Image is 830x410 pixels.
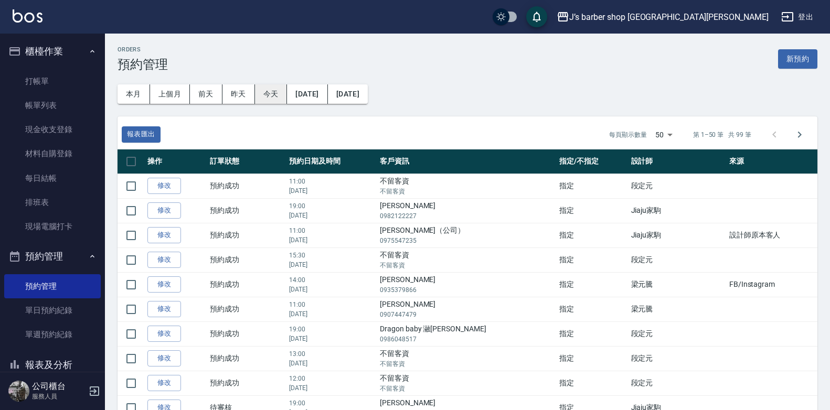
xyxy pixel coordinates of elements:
[557,149,628,174] th: 指定/不指定
[380,285,554,295] p: 0935379866
[557,321,628,346] td: 指定
[289,235,375,245] p: [DATE]
[207,223,286,247] td: 預約成功
[147,375,181,391] a: 修改
[377,371,557,395] td: 不留客資
[693,130,751,139] p: 第 1–50 筆 共 99 筆
[190,84,222,104] button: 前天
[377,321,557,346] td: Dragon baby 瀜[PERSON_NAME]
[629,321,727,346] td: 段定元
[651,121,676,149] div: 50
[778,53,817,63] a: 新預約
[207,321,286,346] td: 預約成功
[629,174,727,198] td: 段定元
[629,272,727,297] td: 梁元騰
[289,325,375,334] p: 19:00
[380,187,554,196] p: 不留客資
[380,211,554,221] p: 0982122227
[289,334,375,343] p: [DATE]
[147,326,181,342] a: 修改
[557,272,628,297] td: 指定
[727,149,817,174] th: 來源
[377,198,557,223] td: [PERSON_NAME]
[557,174,628,198] td: 指定
[4,69,101,93] a: 打帳單
[377,297,557,321] td: [PERSON_NAME]
[526,6,547,27] button: save
[629,223,727,247] td: Jiaju家駒
[147,227,181,243] a: 修改
[557,247,628,272] td: 指定
[380,236,554,245] p: 0975547235
[377,174,557,198] td: 不留客資
[557,371,628,395] td: 指定
[727,223,817,247] td: 設計師原本客人
[289,211,375,220] p: [DATE]
[32,381,86,392] h5: 公司櫃台
[629,371,727,395] td: 段定元
[557,223,628,247] td: 指定
[289,374,375,383] p: 12:00
[380,359,554,369] p: 不留客資
[286,149,377,174] th: 預約日期及時間
[289,275,375,285] p: 14:00
[147,276,181,293] a: 修改
[380,384,554,393] p: 不留客資
[222,84,255,104] button: 昨天
[145,149,207,174] th: 操作
[4,93,101,117] a: 帳單列表
[32,392,86,401] p: 服務人員
[147,350,181,366] a: 修改
[569,10,769,24] div: J’s barber shop [GEOGRAPHIC_DATA][PERSON_NAME]
[552,6,773,28] button: J’s barber shop [GEOGRAPHIC_DATA][PERSON_NAME]
[147,178,181,194] a: 修改
[4,214,101,239] a: 現場電腦打卡
[4,190,101,214] a: 排班表
[289,300,375,309] p: 11:00
[207,174,286,198] td: 預約成功
[255,84,288,104] button: 今天
[380,310,554,319] p: 0907447479
[289,201,375,211] p: 19:00
[289,251,375,260] p: 15:30
[629,297,727,321] td: 梁元騰
[557,297,628,321] td: 指定
[289,177,375,186] p: 11:00
[377,346,557,371] td: 不留客資
[557,198,628,223] td: 指定
[289,260,375,269] p: [DATE]
[377,272,557,297] td: [PERSON_NAME]
[4,298,101,322] a: 單日預約紀錄
[377,247,557,272] td: 不留客資
[609,130,647,139] p: 每頁顯示數量
[147,252,181,268] a: 修改
[207,247,286,272] td: 預約成功
[4,142,101,166] a: 材料自購登錄
[207,297,286,321] td: 預約成功
[377,223,557,247] td: [PERSON_NAME]（公司）
[122,126,161,143] button: 報表匯出
[4,243,101,270] button: 預約管理
[4,274,101,298] a: 預約管理
[150,84,190,104] button: 上個月
[629,149,727,174] th: 設計師
[8,381,29,402] img: Person
[4,322,101,347] a: 單週預約紀錄
[727,272,817,297] td: FB/Instagram
[777,7,817,27] button: 登出
[289,309,375,319] p: [DATE]
[289,285,375,294] p: [DATE]
[289,359,375,368] p: [DATE]
[207,272,286,297] td: 預約成功
[778,49,817,69] button: 新預約
[118,84,150,104] button: 本月
[147,301,181,317] a: 修改
[118,46,168,53] h2: Orders
[207,346,286,371] td: 預約成功
[787,122,812,147] button: Go to next page
[289,349,375,359] p: 13:00
[4,166,101,190] a: 每日結帳
[289,186,375,196] p: [DATE]
[4,38,101,65] button: 櫃檯作業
